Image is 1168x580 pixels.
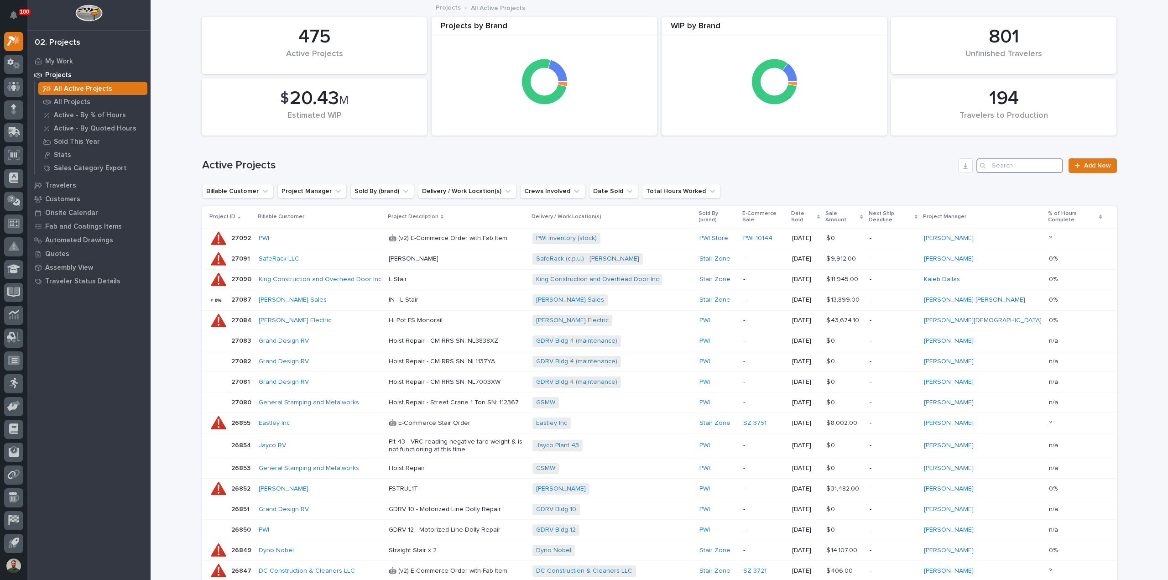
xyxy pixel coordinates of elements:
p: [DATE] [792,419,819,427]
div: Projects by Brand [432,21,657,37]
p: ? [1049,565,1053,575]
p: Project Description [388,212,438,222]
p: Onsite Calendar [45,209,98,217]
p: 26849 [231,545,253,554]
a: [PERSON_NAME] [924,235,974,242]
a: PWI [699,485,710,493]
tr: 2708427084 [PERSON_NAME] Electric Hi Pot FS Monorail[PERSON_NAME] Electric PWI -[DATE]$ 43,674.10... [202,310,1117,331]
button: Billable Customer [202,184,274,199]
button: users-avatar [4,556,23,575]
a: Stair Zone [699,567,730,575]
a: King Construction and Overhead Door Inc [536,276,659,283]
p: [DATE] [792,255,819,263]
p: [PERSON_NAME] [389,255,526,263]
p: [DATE] [792,567,819,575]
p: - [870,465,917,472]
p: - [870,419,917,427]
p: - [870,296,917,304]
a: PWI Store [699,235,728,242]
p: - [870,567,917,575]
a: Dyno Nobel [536,547,571,554]
div: Unfinished Travelers [907,49,1101,68]
tr: 2708227082 Grand Design RV Hoist Repair - CM RRS SN: NL1137YAGDRV Bldg 4 (maintenance) PWI -[DATE... [202,351,1117,372]
a: SZ 3751 [743,419,766,427]
a: PWI [699,378,710,386]
p: Hoist Repair - CM RRS SN: NL1137YA [389,358,526,366]
a: [PERSON_NAME] [924,399,974,407]
a: [PERSON_NAME] [924,526,974,534]
a: King Construction and Overhead Door Inc [259,276,381,283]
p: Straight Stair x 2 [389,547,526,554]
a: PWI Inventory (stock) [536,235,597,242]
p: n/a [1049,356,1060,366]
p: [DATE] [792,547,819,554]
p: Hoist Repair [389,465,526,472]
a: [PERSON_NAME] [536,485,586,493]
a: Stair Zone [699,255,730,263]
a: Dyno Nobel [259,547,294,554]
a: Active - By Quoted Hours [35,122,151,135]
a: PWI [699,337,710,345]
p: $ 9,912.00 [826,253,858,263]
p: $ 406.00 [826,565,855,575]
p: $ 31,482.00 [826,483,861,493]
a: PWI 10144 [743,235,772,242]
input: Search [976,158,1063,173]
a: Eastley Inc [259,419,290,427]
h1: Active Projects [202,159,955,172]
a: Stair Zone [699,276,730,283]
p: - [870,358,917,366]
p: Hi Pot FS Monorail [389,317,526,324]
p: 🤖 (v2) E-Commerce Order with Fab Item [389,235,526,242]
p: 26851 [231,504,251,513]
a: All Active Projects [35,82,151,95]
a: Fab and Coatings Items [27,219,151,233]
a: Travelers [27,178,151,192]
a: My Work [27,54,151,68]
p: n/a [1049,397,1060,407]
p: Project Manager [923,212,966,222]
span: M [339,94,349,106]
p: - [743,526,785,534]
a: GDRV Bldg 12 [536,526,576,534]
tr: 2685126851 Grand Design RV GDRV 10 - Motorized Line Dolly RepairGDRV Bldg 10 PWI -[DATE]$ 0$ 0 -[... [202,499,1117,520]
tr: 2685026850 PWI GDRV 12 - Motorized Line Dolly RepairGDRV Bldg 12 PWI -[DATE]$ 0$ 0 -[PERSON_NAME]... [202,520,1117,540]
a: Jayco Plant 43 [536,442,579,449]
a: PWI [699,442,710,449]
p: - [870,255,917,263]
a: [PERSON_NAME] [924,358,974,366]
p: Sold By (brand) [699,209,736,225]
p: Quotes [45,250,69,258]
tr: 2709027090 King Construction and Overhead Door Inc L StairKing Construction and Overhead Door Inc... [202,269,1117,290]
p: Active - By Quoted Hours [54,125,136,133]
div: Estimated WIP [217,111,412,130]
p: 26855 [231,418,252,427]
p: IN - L Stair [389,296,526,304]
a: Projects [436,2,461,12]
div: Notifications100 [11,11,23,26]
p: - [870,506,917,513]
p: Project ID [209,212,235,222]
button: Project Manager [277,184,347,199]
p: - [870,399,917,407]
p: [DATE] [792,465,819,472]
p: 27082 [231,356,253,366]
a: Kaleb Dallas [924,276,960,283]
p: n/a [1049,504,1060,513]
p: [DATE] [792,276,819,283]
p: $ 0 [826,233,837,242]
a: Stair Zone [699,419,730,427]
a: [PERSON_NAME] Sales [259,296,327,304]
a: Add New [1069,158,1116,173]
a: GDRV Bldg 4 (maintenance) [536,337,617,345]
p: - [743,442,785,449]
a: PWI [699,399,710,407]
p: Fab and Coatings Items [45,223,122,231]
p: [DATE] [792,506,819,513]
p: - [870,337,917,345]
p: $ 0 [826,504,837,513]
a: [PERSON_NAME] [924,442,974,449]
p: All Projects [54,98,90,106]
a: Projects [27,68,151,82]
p: 27091 [231,253,252,263]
